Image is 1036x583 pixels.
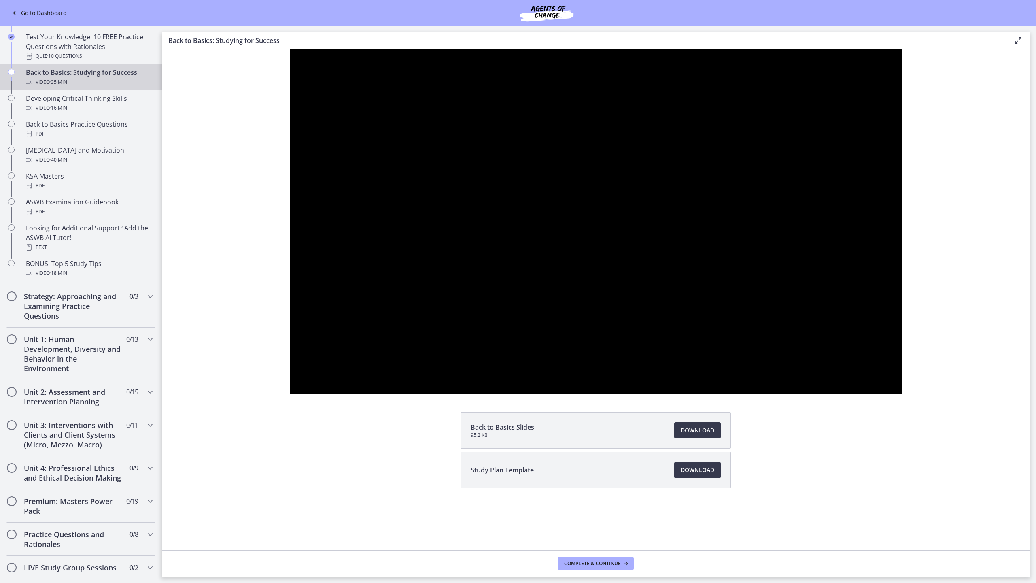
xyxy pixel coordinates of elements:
[26,32,152,61] div: Test Your Knowledge: 10 FREE Practice Questions with Rationales
[129,463,138,473] span: 0 / 9
[129,563,138,572] span: 0 / 2
[126,420,138,430] span: 0 / 11
[26,181,152,191] div: PDF
[681,465,714,475] span: Download
[471,465,534,475] span: Study Plan Template
[26,268,152,278] div: Video
[674,422,721,438] a: Download
[24,530,123,549] h2: Practice Questions and Rationales
[498,3,595,23] img: Agents of Change
[471,422,534,432] span: Back to Basics Slides
[168,36,1000,45] h3: Back to Basics: Studying for Success
[24,496,123,516] h2: Premium: Masters Power Pack
[50,103,67,113] span: · 16 min
[126,496,138,506] span: 0 / 19
[558,557,634,570] button: Complete & continue
[129,530,138,539] span: 0 / 8
[24,387,123,406] h2: Unit 2: Assessment and Intervention Planning
[50,155,67,165] span: · 40 min
[26,207,152,217] div: PDF
[26,243,152,252] div: Text
[8,34,15,40] i: Completed
[26,77,152,87] div: Video
[26,94,152,113] div: Developing Critical Thinking Skills
[26,129,152,139] div: PDF
[126,387,138,397] span: 0 / 15
[471,432,534,438] span: 95.2 KB
[24,563,123,572] h2: LIVE Study Group Sessions
[26,51,152,61] div: Quiz
[26,68,152,87] div: Back to Basics: Studying for Success
[681,426,714,435] span: Download
[26,103,152,113] div: Video
[26,259,152,278] div: BONUS: Top 5 Study Tips
[10,8,67,18] a: Go to Dashboard
[24,463,123,483] h2: Unit 4: Professional Ethics and Ethical Decision Making
[26,223,152,252] div: Looking for Additional Support? Add the ASWB AI Tutor!
[24,420,123,449] h2: Unit 3: Interventions with Clients and Client Systems (Micro, Mezzo, Macro)
[26,197,152,217] div: ASWB Examination Guidebook
[24,291,123,321] h2: Strategy: Approaching and Examining Practice Questions
[24,334,123,373] h2: Unit 1: Human Development, Diversity and Behavior in the Environment
[26,145,152,165] div: [MEDICAL_DATA] and Motivation
[129,291,138,301] span: 0 / 3
[162,49,1030,394] iframe: Video Lesson
[564,560,621,567] span: Complete & continue
[50,77,67,87] span: · 35 min
[50,268,67,278] span: · 18 min
[47,51,82,61] span: · 10 Questions
[26,155,152,165] div: Video
[674,462,721,478] a: Download
[26,171,152,191] div: KSA Masters
[26,119,152,139] div: Back to Basics Practice Questions
[126,334,138,344] span: 0 / 13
